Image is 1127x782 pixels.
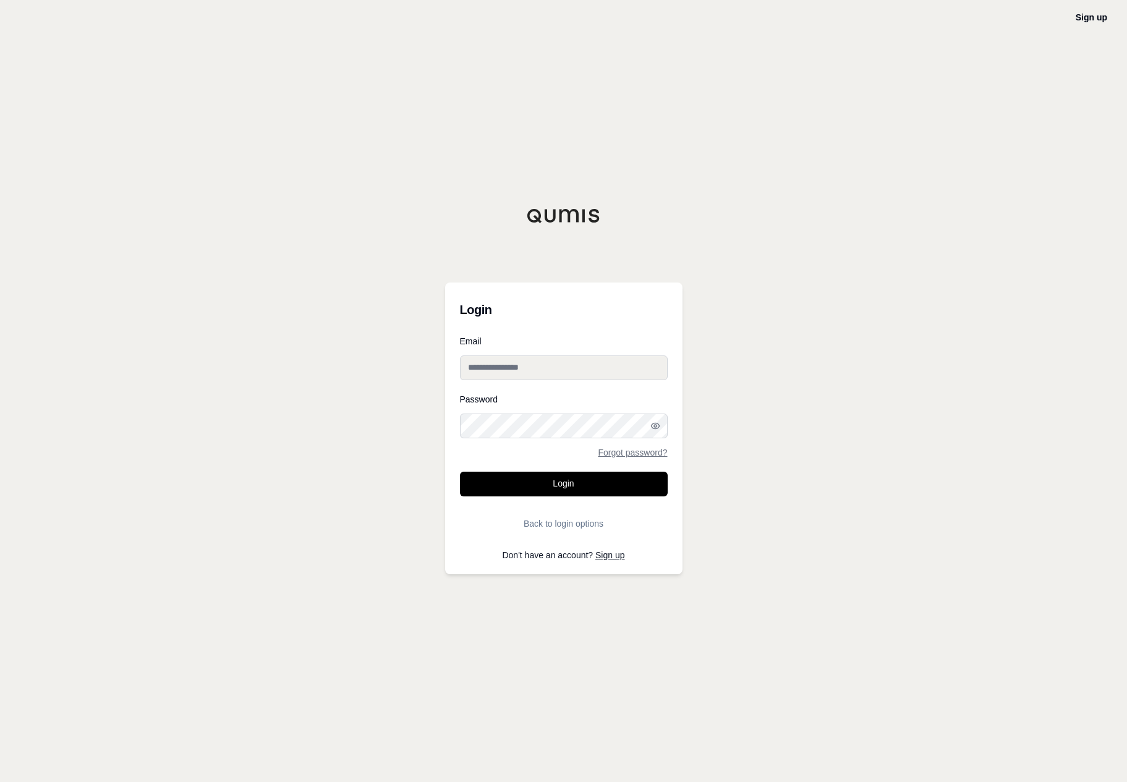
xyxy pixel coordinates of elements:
a: Sign up [1076,12,1107,22]
img: Qumis [527,208,601,223]
a: Sign up [595,550,624,560]
button: Login [460,472,668,496]
label: Email [460,337,668,346]
h3: Login [460,297,668,322]
a: Forgot password? [598,448,667,457]
button: Back to login options [460,511,668,536]
p: Don't have an account? [460,551,668,559]
label: Password [460,395,668,404]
